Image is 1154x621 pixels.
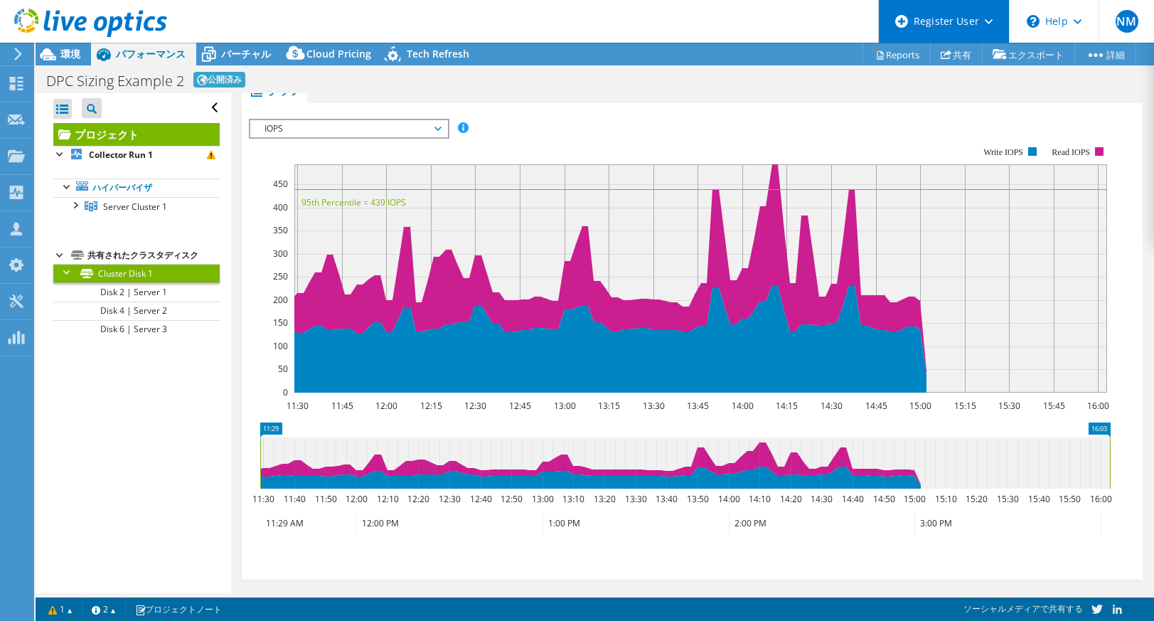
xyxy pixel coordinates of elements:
[749,493,771,505] text: 14:10
[87,247,220,264] div: 共有されたクラスタディスク
[842,493,864,505] text: 14:40
[904,493,926,505] text: 15:00
[273,248,288,260] text: 300
[811,493,833,505] text: 14:30
[998,400,1020,412] text: 15:30
[46,74,184,88] h1: DPC Sizing Example 2
[407,493,429,505] text: 12:20
[257,120,440,137] span: IOPS
[60,47,80,60] span: 環境
[53,302,220,320] a: Disk 4 | Server 2
[125,600,232,618] a: プロジェクトノート
[954,400,976,412] text: 15:15
[249,83,300,97] span: グラフ
[273,270,288,282] text: 250
[287,400,309,412] text: 11:30
[193,72,245,87] span: 公開済み
[1059,493,1081,505] text: 15:50
[1052,147,1091,157] text: Read IOPS
[273,178,288,190] text: 450
[273,317,288,329] text: 150
[821,400,843,412] text: 14:30
[776,400,798,412] text: 14:15
[53,197,220,216] a: Server Cluster 1
[509,400,531,412] text: 12:45
[53,123,220,146] a: プロジェクト
[464,400,486,412] text: 12:30
[1028,493,1050,505] text: 15:40
[346,493,368,505] text: 12:00
[966,493,988,505] text: 15:20
[780,493,802,505] text: 14:20
[909,400,931,412] text: 15:00
[82,600,126,618] a: 2
[1027,15,1040,28] svg: \n
[116,47,186,60] span: パフォーマンス
[89,149,153,161] b: Collector Run 1
[930,43,983,65] a: 共有
[273,340,288,352] text: 100
[1074,43,1136,65] a: 詳細
[594,493,616,505] text: 13:20
[501,493,523,505] text: 12:50
[331,400,353,412] text: 11:45
[273,294,288,306] text: 200
[656,493,678,505] text: 13:40
[221,47,271,60] span: バーチャル
[732,400,754,412] text: 14:00
[278,363,288,375] text: 50
[53,146,220,164] a: Collector Run 1
[273,201,288,213] text: 400
[283,386,288,398] text: 0
[375,400,397,412] text: 12:00
[470,493,492,505] text: 12:40
[643,400,665,412] text: 13:30
[983,147,1023,157] text: Write IOPS
[407,47,469,60] span: Tech Refresh
[862,43,931,65] a: Reports
[935,493,957,505] text: 15:10
[562,493,584,505] text: 13:10
[315,493,337,505] text: 11:50
[377,493,399,505] text: 12:10
[53,264,220,282] a: Cluster Disk 1
[53,320,220,339] a: Disk 6 | Server 3
[252,493,274,505] text: 11:30
[532,493,554,505] text: 13:00
[625,493,647,505] text: 13:30
[53,282,220,301] a: Disk 2 | Server 1
[284,493,306,505] text: 11:40
[982,43,1075,65] a: エクスポート
[1087,400,1109,412] text: 16:00
[103,201,167,213] span: Server Cluster 1
[963,603,1083,615] span: ソーシャルメディアで共有する
[306,47,371,60] span: Cloud Pricing
[1116,10,1138,33] span: NM
[687,400,709,412] text: 13:45
[53,179,220,197] a: ハイパーバイザ
[873,493,895,505] text: 14:50
[420,400,442,412] text: 12:15
[554,400,576,412] text: 13:00
[997,493,1019,505] text: 15:30
[273,224,288,236] text: 350
[718,493,740,505] text: 14:00
[439,493,461,505] text: 12:30
[598,400,620,412] text: 13:15
[687,493,709,505] text: 13:50
[1090,493,1112,505] text: 16:00
[1043,400,1065,412] text: 15:45
[301,196,406,208] text: 95th Percentile = 439 IOPS
[865,400,887,412] text: 14:45
[38,600,82,618] a: 1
